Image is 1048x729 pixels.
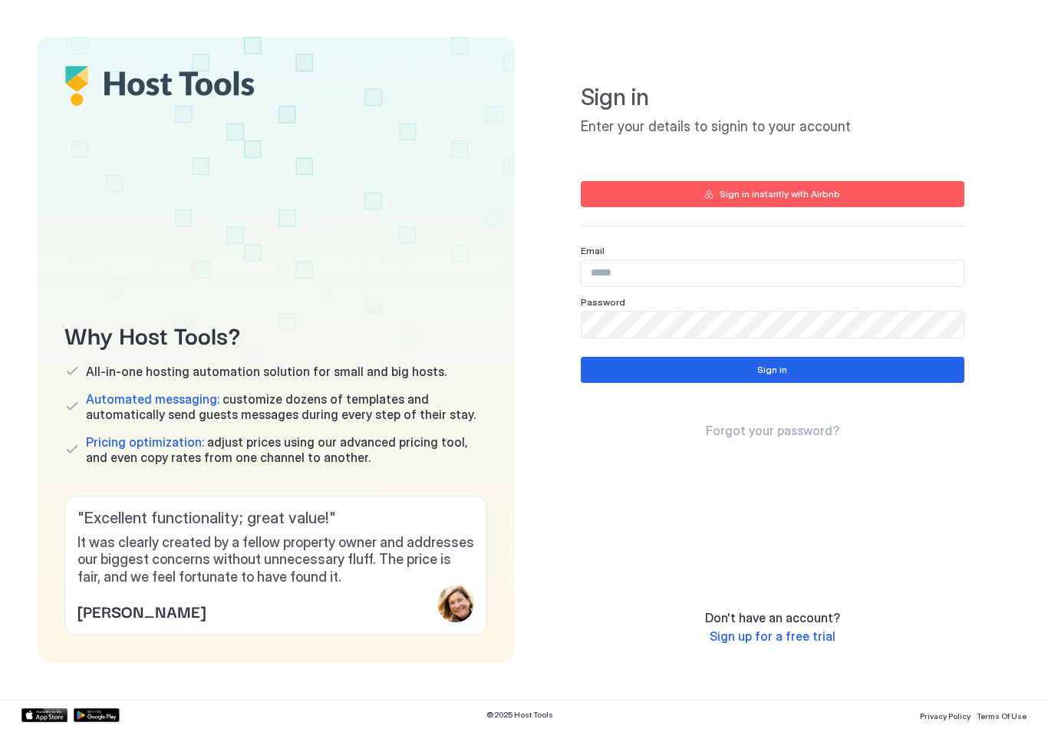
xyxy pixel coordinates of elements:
span: © 2025 Host Tools [486,710,553,720]
span: customize dozens of templates and automatically send guests messages during every step of their s... [86,391,487,422]
span: All-in-one hosting automation solution for small and big hosts. [86,364,447,379]
span: Forgot your password? [706,423,839,438]
span: Terms Of Use [977,711,1027,721]
a: Privacy Policy [920,707,971,723]
span: It was clearly created by a fellow property owner and addresses our biggest concerns without unne... [77,534,474,586]
span: Sign in [581,83,964,112]
a: App Store [21,708,68,722]
a: Terms Of Use [977,707,1027,723]
a: Sign up for a free trial [710,628,835,645]
input: Input Field [582,312,964,338]
span: Enter your details to signin to your account [581,118,964,136]
span: Password [581,296,625,308]
span: Don't have an account? [705,610,840,625]
span: Why Host Tools? [64,317,487,351]
div: profile [437,586,474,622]
span: [PERSON_NAME] [77,599,206,622]
button: Sign in instantly with Airbnb [581,181,964,207]
div: Sign in instantly with Airbnb [720,187,840,201]
a: Forgot your password? [706,423,839,439]
button: Sign in [581,357,964,383]
span: Sign up for a free trial [710,628,835,644]
span: Pricing optimization: [86,434,204,450]
input: Input Field [582,260,964,286]
span: Email [581,245,605,256]
span: Privacy Policy [920,711,971,721]
span: Automated messaging: [86,391,219,407]
a: Google Play Store [74,708,120,722]
span: adjust prices using our advanced pricing tool, and even copy rates from one channel to another. [86,434,487,465]
span: " Excellent functionality; great value! " [77,509,474,528]
div: Sign in [757,363,787,377]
